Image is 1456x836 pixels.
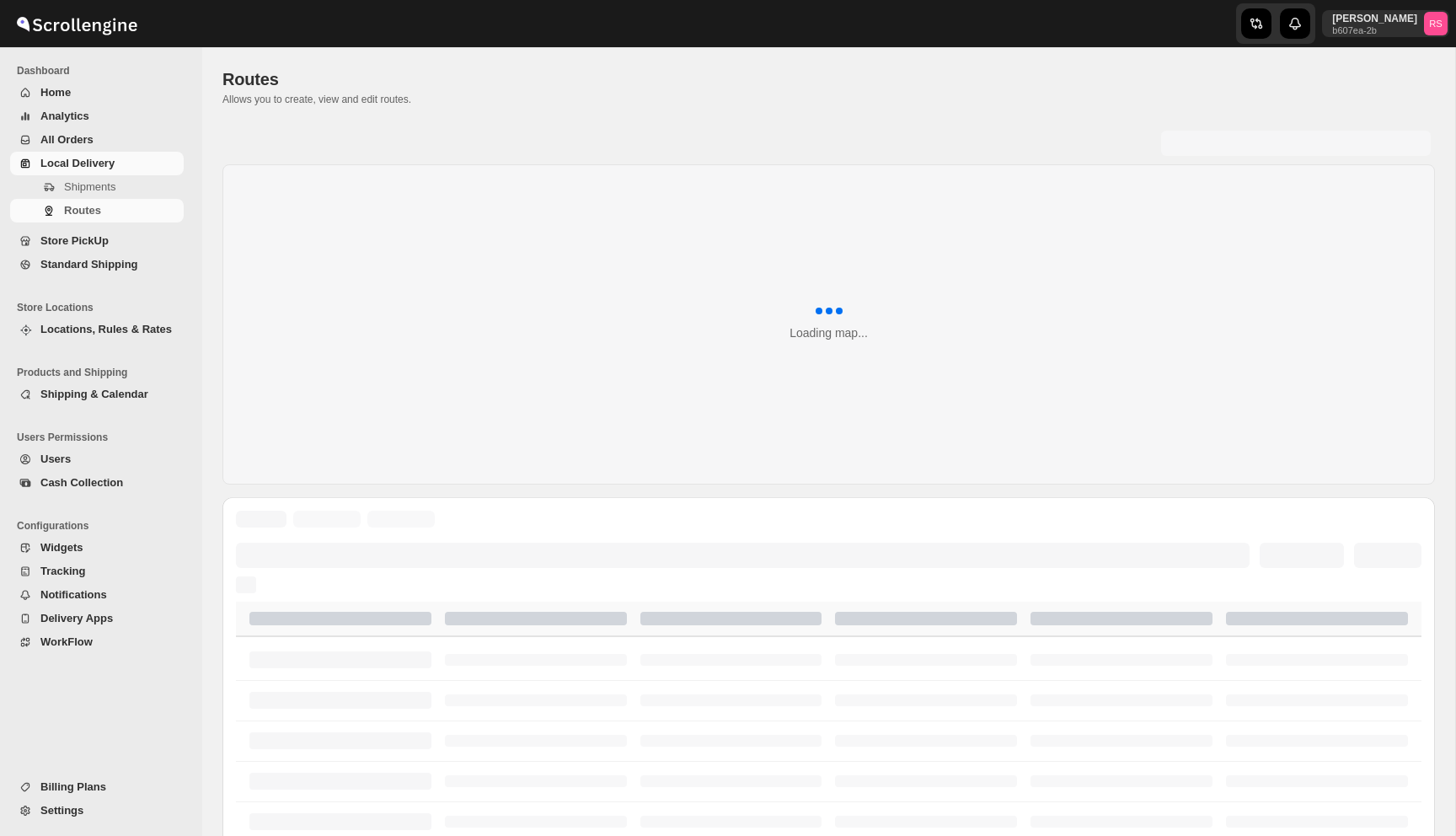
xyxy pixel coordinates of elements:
span: Standard Shipping [40,258,138,271]
span: Routes [64,204,101,217]
span: All Orders [40,133,94,146]
span: Shipments [64,180,115,193]
button: Analytics [10,104,184,128]
button: Shipping & Calendar [10,383,184,406]
span: Widgets [40,541,83,554]
span: WorkFlow [40,635,93,648]
p: b607ea-2b [1332,25,1417,35]
span: Romil Seth [1424,12,1448,35]
button: Shipments [10,175,184,199]
span: Notifications [40,588,107,601]
button: Tracking [10,560,184,583]
span: Delivery Apps [40,612,113,624]
span: Locations, Rules & Rates [40,323,172,335]
button: Notifications [10,583,184,607]
button: Delivery Apps [10,607,184,630]
button: Widgets [10,536,184,560]
span: Configurations [17,519,190,533]
button: Home [10,81,184,104]
span: Cash Collection [40,476,123,489]
span: Tracking [40,565,85,577]
button: All Orders [10,128,184,152]
span: Local Delivery [40,157,115,169]
button: Cash Collection [10,471,184,495]
button: WorkFlow [10,630,184,654]
button: Routes [10,199,184,222]
img: ScrollEngine [13,3,140,45]
span: Analytics [40,110,89,122]
span: Products and Shipping [17,366,190,379]
button: User menu [1322,10,1449,37]
span: Dashboard [17,64,190,78]
p: Allows you to create, view and edit routes. [222,93,1435,106]
text: RS [1429,19,1443,29]
button: Locations, Rules & Rates [10,318,184,341]
span: Store PickUp [40,234,109,247]
span: Users Permissions [17,431,190,444]
span: Settings [40,804,83,817]
button: Billing Plans [10,775,184,799]
div: Loading map... [790,324,868,341]
span: Shipping & Calendar [40,388,148,400]
span: Billing Plans [40,780,106,793]
span: Routes [222,70,279,88]
span: Home [40,86,71,99]
button: Users [10,447,184,471]
button: Settings [10,799,184,823]
p: [PERSON_NAME] [1332,12,1417,25]
span: Store Locations [17,301,190,314]
span: Users [40,453,71,465]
